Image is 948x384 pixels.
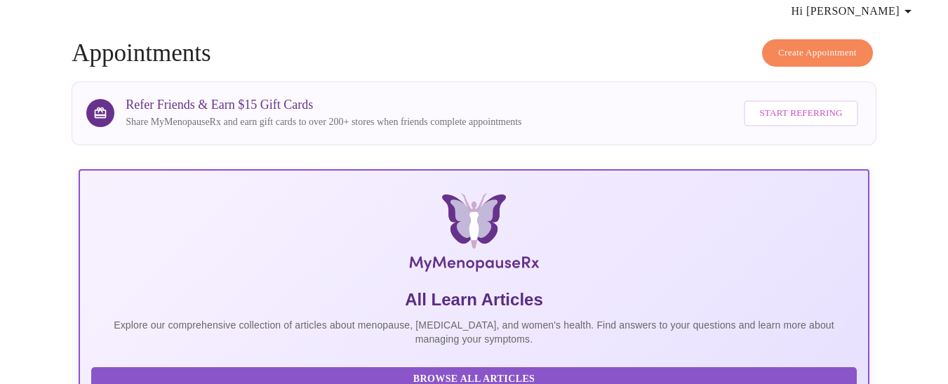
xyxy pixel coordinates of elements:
button: Start Referring [744,100,857,126]
p: Share MyMenopauseRx and earn gift cards to over 200+ stores when friends complete appointments [126,115,521,129]
a: Browse All Articles [91,372,860,384]
span: Start Referring [759,105,842,121]
h3: Refer Friends & Earn $15 Gift Cards [126,98,521,112]
span: Create Appointment [778,45,857,61]
p: Explore our comprehensive collection of articles about menopause, [MEDICAL_DATA], and women's hea... [91,318,857,346]
img: MyMenopauseRx Logo [210,193,737,277]
span: Hi [PERSON_NAME] [792,1,916,21]
h5: All Learn Articles [91,289,857,311]
a: Start Referring [740,93,861,133]
h4: Appointments [72,39,876,67]
button: Create Appointment [762,39,873,67]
